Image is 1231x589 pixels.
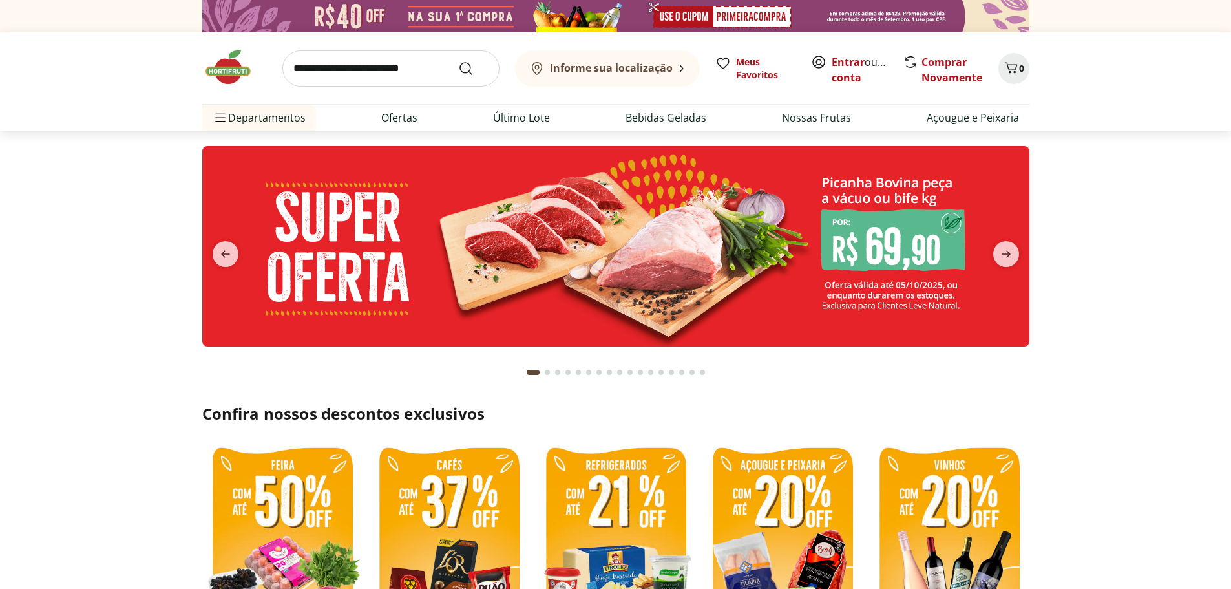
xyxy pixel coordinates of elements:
input: search [282,50,500,87]
button: Go to page 4 from fs-carousel [563,357,573,388]
button: Carrinho [998,53,1029,84]
a: Criar conta [832,55,903,85]
span: Meus Favoritos [736,56,795,81]
button: Go to page 2 from fs-carousel [542,357,552,388]
a: Entrar [832,55,865,69]
span: Departamentos [213,102,306,133]
button: Go to page 7 from fs-carousel [594,357,604,388]
b: Informe sua localização [550,61,673,75]
button: Go to page 12 from fs-carousel [646,357,656,388]
h2: Confira nossos descontos exclusivos [202,403,1029,424]
button: Go to page 13 from fs-carousel [656,357,666,388]
button: next [983,241,1029,267]
button: previous [202,241,249,267]
button: Current page from fs-carousel [524,357,542,388]
button: Go to page 5 from fs-carousel [573,357,584,388]
button: Go to page 16 from fs-carousel [687,357,697,388]
a: Açougue e Peixaria [927,110,1019,125]
button: Go to page 10 from fs-carousel [625,357,635,388]
a: Último Lote [493,110,550,125]
button: Go to page 8 from fs-carousel [604,357,615,388]
span: 0 [1019,62,1024,74]
a: Comprar Novamente [921,55,982,85]
button: Go to page 3 from fs-carousel [552,357,563,388]
a: Meus Favoritos [715,56,795,81]
button: Go to page 6 from fs-carousel [584,357,594,388]
button: Go to page 17 from fs-carousel [697,357,708,388]
a: Bebidas Geladas [626,110,706,125]
span: ou [832,54,889,85]
button: Informe sua localização [515,50,700,87]
button: Go to page 14 from fs-carousel [666,357,677,388]
button: Go to page 15 from fs-carousel [677,357,687,388]
button: Menu [213,102,228,133]
a: Ofertas [381,110,417,125]
img: super oferta [202,146,1029,347]
button: Go to page 9 from fs-carousel [615,357,625,388]
button: Go to page 11 from fs-carousel [635,357,646,388]
a: Nossas Frutas [782,110,851,125]
img: Hortifruti [202,48,267,87]
button: Submit Search [458,61,489,76]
